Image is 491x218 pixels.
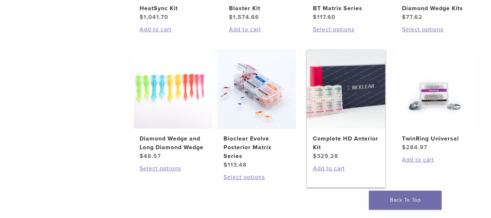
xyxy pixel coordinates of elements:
img: Bioclear Evolve Posterior Matrix Series [218,50,296,128]
img: Complete HD Anterior Kit [307,50,385,128]
span: $ [229,13,233,21]
span: $ [140,152,144,160]
h2: HeatSync Kit [140,4,206,13]
a: Add to cart: “HeatSync Kit” [140,25,206,34]
span: $ [140,13,144,21]
a: TwinRing UniversalTwinRing Universal $284.97 [396,50,475,152]
bdi: 329.28 [313,152,338,160]
bdi: 48.57 [140,152,161,160]
a: Select options for “Diamond Wedge and Long Diamond Wedge” [140,164,206,173]
bdi: 284.97 [402,144,427,151]
a: Complete HD Anterior KitComplete HD Anterior Kit $329.28 [307,50,385,160]
img: TwinRing Universal [396,50,475,128]
h2: Diamond Wedge Kits [402,4,468,13]
a: Back To Top [369,191,442,210]
h2: BT Matrix Series [313,4,379,13]
a: Select options for “Diamond Wedge Kits” [402,25,468,34]
bdi: 77.62 [402,13,422,21]
span: $ [402,13,406,21]
span: $ [402,144,406,151]
h2: Blaster Kit [229,4,295,13]
a: Diamond Wedge and Long Diamond WedgeDiamond Wedge and Long Diamond Wedge $48.57 [134,50,212,160]
bdi: 117.60 [313,13,335,21]
h2: Diamond Wedge and Long Diamond Wedge [140,134,206,152]
a: Select options for “BT Matrix Series” [313,25,379,34]
span: $ [224,161,228,169]
bdi: 1,574.66 [229,13,259,21]
h2: Bioclear Evolve Posterior Matrix Series [224,134,290,160]
img: Diamond Wedge and Long Diamond Wedge [134,50,212,128]
span: $ [313,13,317,21]
a: Select options for “Bioclear Evolve Posterior Matrix Series” [224,173,290,182]
h2: Complete HD Anterior Kit [313,134,379,152]
a: Add to cart: “Blaster Kit” [229,25,295,34]
bdi: 113.48 [224,161,247,169]
span: $ [313,152,317,160]
h2: TwinRing Universal [402,134,468,143]
a: Bioclear Evolve Posterior Matrix SeriesBioclear Evolve Posterior Matrix Series $113.48 [218,50,296,169]
a: Add to cart: “TwinRing Universal” [402,155,468,164]
a: Add to cart: “Complete HD Anterior Kit” [313,164,379,173]
bdi: 1,041.70 [140,13,168,21]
